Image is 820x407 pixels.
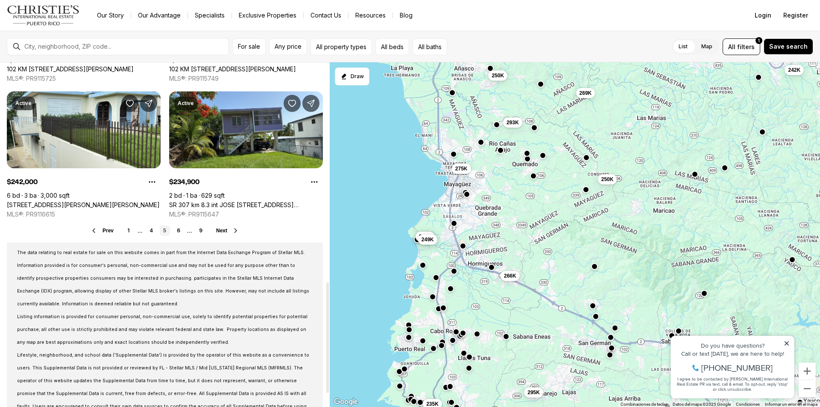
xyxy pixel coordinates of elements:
button: 250K [488,70,507,81]
span: 250K [601,176,614,183]
span: 1 [758,37,760,44]
span: 266K [504,272,516,279]
a: Resources [348,9,392,21]
span: 293K [507,119,519,126]
span: [PHONE_NUMBER] [35,40,106,49]
span: Any price [275,43,302,50]
span: 295K [527,389,540,396]
p: Active [178,100,194,107]
button: Share Property [302,95,319,112]
button: Next [216,227,239,234]
a: 102 KM 8.2, GUANAJIBO WARD RD #C-6, CABO ROJO PR, 00623 [7,65,134,73]
li: ... [187,228,192,234]
span: 269K [580,90,592,97]
li: ... [138,228,143,234]
button: 250K [598,174,617,184]
span: All [728,42,735,51]
span: 250K [492,72,504,79]
span: I agree to be contacted by [PERSON_NAME] International Real Estate PR via text, call & email. To ... [11,53,122,69]
button: Allfilters1 [723,38,760,55]
button: Login [750,7,776,24]
span: Login [755,12,771,19]
button: 293K [503,117,522,128]
button: Share Property [140,95,157,112]
a: Informar un error en el mapa [765,402,817,407]
span: Register [783,12,808,19]
button: Save search [764,38,813,55]
span: 244K [419,233,431,240]
img: logo [7,5,80,26]
button: Start drawing [335,67,369,85]
div: Call or text [DATE], we are here to help! [9,27,123,33]
p: Active [15,100,32,107]
a: 102 KM 8.2, GUANAJIBO WARD RD #C-3, CABO ROJO PR, 00623 [169,65,296,73]
button: 244K [416,231,435,242]
button: Prev [91,227,114,234]
button: Save Property: 94 ALBIZU CAMPOS [121,95,138,112]
a: Blog [393,9,419,21]
span: Save search [769,43,808,50]
span: Datos del mapa ©2025 Google [673,402,731,407]
a: 1 [124,225,134,236]
button: 269K [576,88,595,98]
span: 275K [455,165,468,172]
button: Any price [269,38,307,55]
span: filters [737,42,755,51]
span: Listing information is provided for consumer personal, non-commercial use, solely to identify pot... [17,314,307,345]
button: For sale [232,38,266,55]
a: Exclusive Properties [232,9,303,21]
button: 266K [501,271,520,281]
a: 4 [146,225,156,236]
button: 242K [785,65,804,75]
span: 249K [422,236,434,243]
button: 275K [452,164,471,174]
a: Our Advantage [131,9,187,21]
a: 5 [160,225,170,236]
label: Map [694,39,719,54]
span: 242K [788,67,800,73]
div: Do you have questions? [9,19,123,25]
a: SR 307 km 8.3 int JOSE MARRERO ST BOQUERON WARD #LOT 9, CABO ROJO PR, 00623 [169,201,323,209]
a: 9 [196,225,206,236]
span: The data relating to real estate for sale on this website comes in part from the Internet Data Ex... [17,250,309,307]
button: Save Property: SR 307 km 8.3 int JOSE MARRERO ST BOQUERON WARD #LOT 9 [284,95,301,112]
button: 249K [418,234,437,245]
span: Next [216,228,227,234]
button: 295K [524,387,543,398]
span: Prev [102,228,114,234]
a: Specialists [188,9,231,21]
a: 6 [173,225,184,236]
button: Alejar [799,380,816,397]
button: All property types [310,38,372,55]
button: Acercar [799,363,816,380]
span: For sale [238,43,260,50]
label: List [672,39,694,54]
button: All beds [375,38,409,55]
a: Our Story [90,9,131,21]
nav: Pagination [124,225,206,236]
button: Contact Us [304,9,348,21]
a: Condiciones (se abre en una nueva pestaña) [736,402,760,407]
button: All baths [413,38,447,55]
button: Property options [143,173,161,190]
button: Property options [306,173,323,190]
a: 94 ALBIZU CAMPOS, LARES PR, 00669 [7,201,160,209]
button: Register [778,7,813,24]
